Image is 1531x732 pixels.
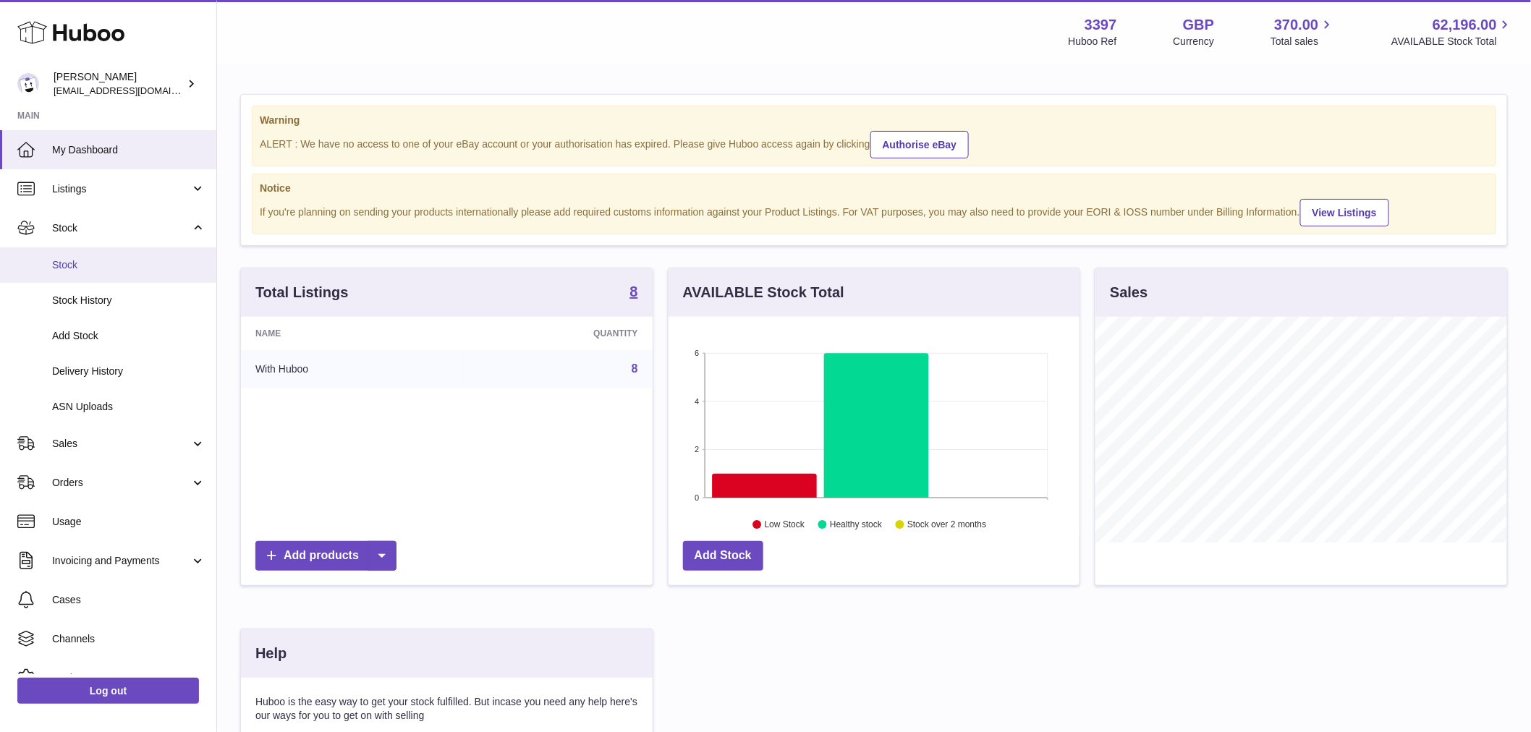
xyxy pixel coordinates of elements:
div: ALERT : We have no access to one of your eBay account or your authorisation has expired. Please g... [260,129,1488,158]
a: View Listings [1300,199,1389,226]
th: Name [241,317,458,350]
span: Orders [52,476,190,490]
text: 2 [695,446,699,454]
span: Delivery History [52,365,205,378]
span: ASN Uploads [52,400,205,414]
text: Stock over 2 months [907,520,986,530]
span: Channels [52,632,205,646]
span: Stock [52,258,205,272]
strong: Warning [260,114,1488,127]
span: Invoicing and Payments [52,554,190,568]
span: Add Stock [52,329,205,343]
span: [EMAIL_ADDRESS][DOMAIN_NAME] [54,85,213,96]
strong: 8 [630,284,638,299]
span: 370.00 [1274,15,1318,35]
strong: 3397 [1085,15,1117,35]
a: 8 [630,284,638,302]
span: Cases [52,593,205,607]
text: 0 [695,493,699,502]
span: 62,196.00 [1433,15,1497,35]
span: Total sales [1271,35,1335,48]
text: Healthy stock [830,520,883,530]
h3: Help [255,644,287,663]
strong: Notice [260,182,1488,195]
th: Quantity [458,317,653,350]
a: 62,196.00 AVAILABLE Stock Total [1391,15,1514,48]
span: My Dashboard [52,143,205,157]
p: Huboo is the easy way to get your stock fulfilled. But incase you need any help here's our ways f... [255,695,638,723]
a: 370.00 Total sales [1271,15,1335,48]
div: Huboo Ref [1069,35,1117,48]
text: 6 [695,349,699,357]
h3: Total Listings [255,283,349,302]
span: AVAILABLE Stock Total [1391,35,1514,48]
div: If you're planning on sending your products internationally please add required customs informati... [260,197,1488,226]
a: Add products [255,541,396,571]
a: 8 [632,362,638,375]
span: Usage [52,515,205,529]
span: Sales [52,437,190,451]
span: Stock History [52,294,205,307]
img: sales@canchema.com [17,73,39,95]
span: Stock [52,221,190,235]
span: Settings [52,671,205,685]
strong: GBP [1183,15,1214,35]
h3: AVAILABLE Stock Total [683,283,844,302]
a: Authorise eBay [870,131,970,158]
h3: Sales [1110,283,1148,302]
span: Listings [52,182,190,196]
div: Currency [1174,35,1215,48]
td: With Huboo [241,350,458,388]
div: [PERSON_NAME] [54,70,184,98]
text: Low Stock [765,520,805,530]
a: Log out [17,678,199,704]
text: 4 [695,397,699,406]
a: Add Stock [683,541,763,571]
